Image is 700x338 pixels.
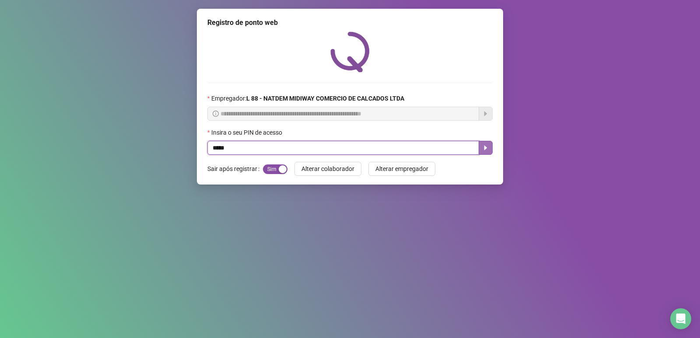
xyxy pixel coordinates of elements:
[368,162,435,176] button: Alterar empregador
[670,308,691,329] div: Open Intercom Messenger
[207,162,263,176] label: Sair após registrar
[211,94,404,103] span: Empregador :
[213,111,219,117] span: info-circle
[301,164,354,174] span: Alterar colaborador
[207,17,493,28] div: Registro de ponto web
[375,164,428,174] span: Alterar empregador
[294,162,361,176] button: Alterar colaborador
[246,95,404,102] strong: L 88 - NATDEM MIDIWAY COMERCIO DE CALCADOS LTDA
[482,144,489,151] span: caret-right
[207,128,288,137] label: Insira o seu PIN de acesso
[330,31,370,72] img: QRPoint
